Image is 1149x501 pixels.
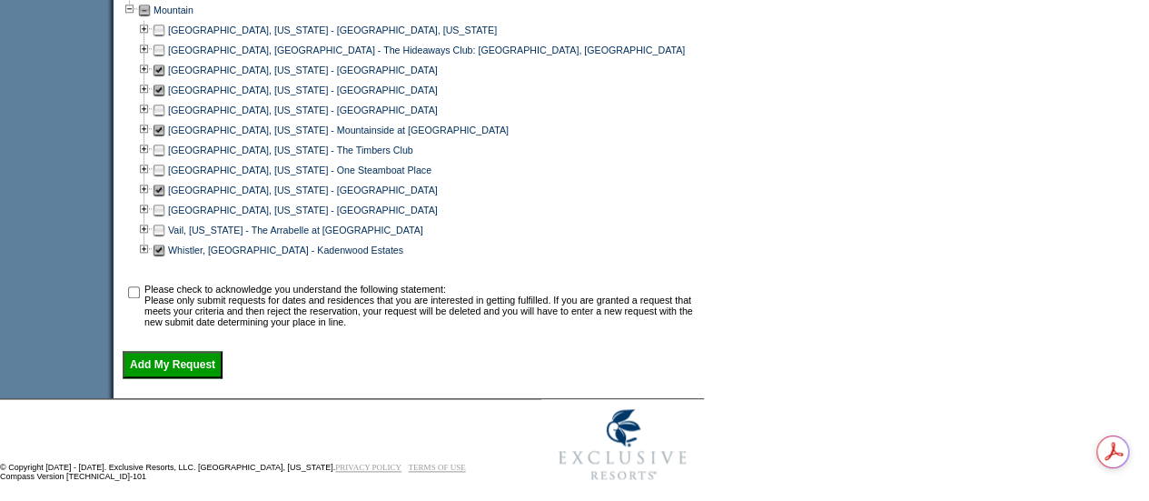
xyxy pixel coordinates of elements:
[168,125,509,135] a: [GEOGRAPHIC_DATA], [US_STATE] - Mountainside at [GEOGRAPHIC_DATA]
[168,105,438,115] a: [GEOGRAPHIC_DATA], [US_STATE] - [GEOGRAPHIC_DATA]
[168,185,438,195] a: [GEOGRAPHIC_DATA], [US_STATE] - [GEOGRAPHIC_DATA]
[168,85,438,95] a: [GEOGRAPHIC_DATA], [US_STATE] - [GEOGRAPHIC_DATA]
[154,5,193,15] a: Mountain
[168,225,423,235] a: Vail, [US_STATE] - The Arrabelle at [GEOGRAPHIC_DATA]
[168,45,685,55] a: [GEOGRAPHIC_DATA], [GEOGRAPHIC_DATA] - The Hideaways Club: [GEOGRAPHIC_DATA], [GEOGRAPHIC_DATA]
[123,351,223,378] input: Add My Request
[168,165,431,175] a: [GEOGRAPHIC_DATA], [US_STATE] - One Steamboat Place
[168,65,438,75] a: [GEOGRAPHIC_DATA], [US_STATE] - [GEOGRAPHIC_DATA]
[168,245,403,256] a: Whistler, [GEOGRAPHIC_DATA] - Kadenwood Estates
[168,25,497,35] a: [GEOGRAPHIC_DATA], [US_STATE] - [GEOGRAPHIC_DATA], [US_STATE]
[144,284,698,327] td: Please check to acknowledge you understand the following statement: Please only submit requests f...
[409,463,466,472] a: TERMS OF USE
[168,205,438,215] a: [GEOGRAPHIC_DATA], [US_STATE] - [GEOGRAPHIC_DATA]
[335,463,401,472] a: PRIVACY POLICY
[168,145,413,155] a: [GEOGRAPHIC_DATA], [US_STATE] - The Timbers Club
[541,399,704,490] img: Exclusive Resorts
